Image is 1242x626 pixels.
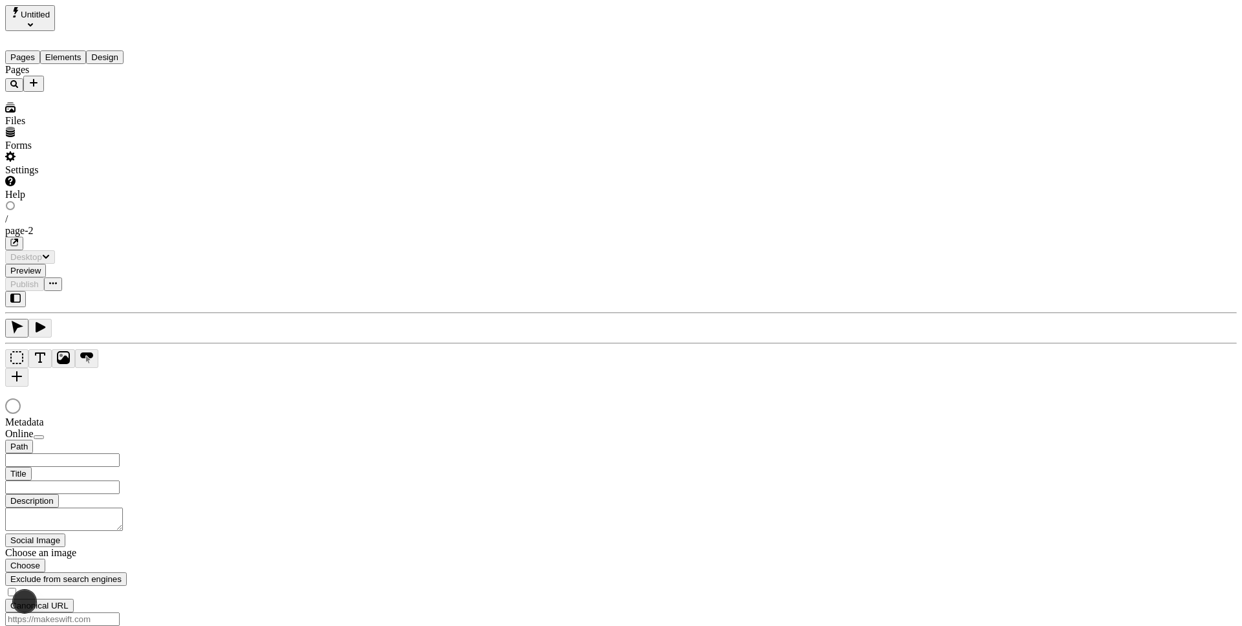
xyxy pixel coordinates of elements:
button: Elements [40,50,87,64]
div: Settings [5,164,160,176]
button: Title [5,467,32,480]
button: Button [75,349,98,368]
button: Choose [5,559,45,572]
button: Image [52,349,75,368]
button: Box [5,349,28,368]
button: Exclude from search engines [5,572,127,586]
div: Metadata [5,416,160,428]
span: Desktop [10,252,42,262]
button: Pages [5,50,40,64]
button: Social Image [5,534,65,547]
span: Preview [10,266,41,275]
div: Pages [5,64,160,76]
button: Preview [5,264,46,277]
div: / [5,213,1237,225]
span: Publish [10,279,39,289]
button: Add new [23,76,44,92]
button: Desktop [5,250,55,264]
div: Help [5,189,160,200]
button: Select site [5,5,55,31]
button: Path [5,440,33,453]
div: Choose an image [5,547,160,559]
div: Forms [5,140,160,151]
span: Untitled [21,10,50,19]
button: Design [86,50,124,64]
button: Publish [5,277,44,291]
button: Description [5,494,59,508]
button: Canonical URL [5,599,74,612]
span: Online [5,428,34,439]
button: Text [28,349,52,368]
input: https://makeswift.com [5,612,120,626]
div: page-2 [5,225,1237,237]
div: Files [5,115,160,127]
span: Choose [10,561,40,570]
